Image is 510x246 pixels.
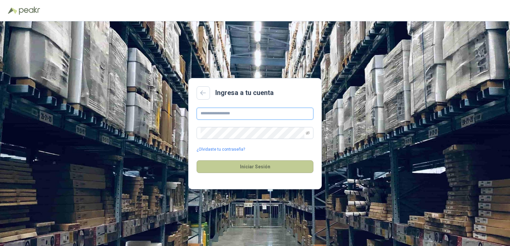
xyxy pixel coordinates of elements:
img: Peakr [19,7,40,15]
span: eye-invisible [306,131,310,135]
a: ¿Olvidaste tu contraseña? [197,146,245,153]
button: Iniciar Sesión [197,160,313,173]
h2: Ingresa a tu cuenta [215,88,274,98]
img: Logo [8,7,17,14]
